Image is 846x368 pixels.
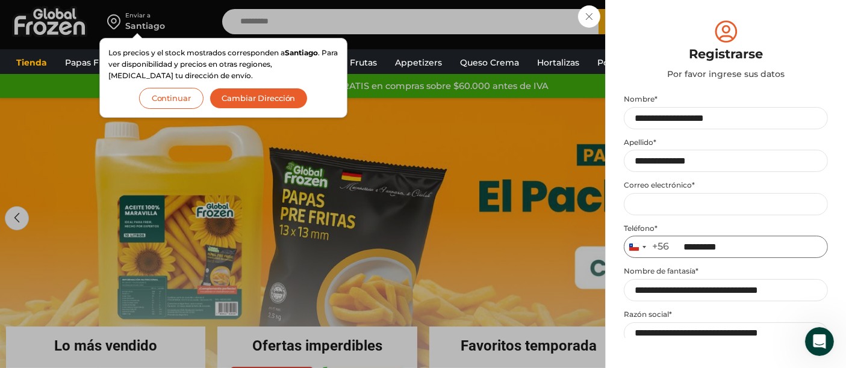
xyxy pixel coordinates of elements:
a: Hortalizas [531,51,585,74]
p: Los precios y el stock mostrados corresponden a . Para ver disponibilidad y precios en otras regi... [108,47,338,82]
label: Teléfono [624,224,828,233]
a: Tienda [10,51,53,74]
a: Papas Fritas [59,51,123,74]
a: Appetizers [389,51,448,74]
label: Nombre [624,94,828,104]
label: Apellido [624,138,828,147]
div: Registrarse [624,45,828,63]
label: Correo electrónico [624,180,828,190]
button: Cambiar Dirección [210,88,308,109]
iframe: Intercom live chat [805,327,834,356]
div: +56 [652,241,669,253]
label: Nombre de fantasía [624,266,828,276]
div: Por favor ingrese sus datos [624,68,828,80]
a: Pollos [591,51,629,74]
button: Selected country [624,236,669,257]
img: tabler-icon-user-circle.svg [712,18,740,45]
label: Razón social [624,310,828,319]
button: Continuar [139,88,204,109]
a: Queso Crema [454,51,525,74]
strong: Santiago [285,48,318,57]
